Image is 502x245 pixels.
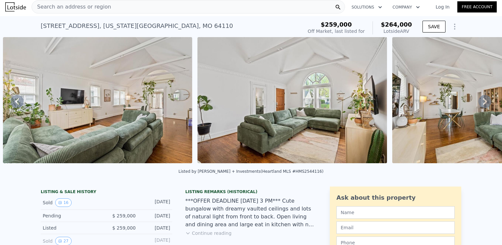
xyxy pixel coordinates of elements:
button: Continue reading [185,230,232,236]
div: [DATE] [141,198,170,207]
div: Ask about this property [336,193,455,202]
button: Company [387,1,425,13]
button: Show Options [448,20,461,33]
button: SAVE [422,21,445,33]
div: Sold [43,198,101,207]
img: Sale: 135192484 Parcel: 60296020 [197,37,387,163]
div: Lotside ARV [381,28,412,34]
span: $264,000 [381,21,412,28]
div: Listed by [PERSON_NAME] + Investments (Heartland MLS #HMS2544116) [178,169,323,174]
div: LISTING & SALE HISTORY [41,189,172,196]
div: Listing Remarks (Historical) [185,189,317,194]
img: Lotside [5,2,26,11]
div: [STREET_ADDRESS] , [US_STATE][GEOGRAPHIC_DATA] , MO 64110 [41,21,233,31]
div: [DATE] [141,212,170,219]
span: Search an address or region [32,3,111,11]
span: $ 259,000 [112,213,136,218]
div: Off Market, last listed for [308,28,365,34]
div: Listed [43,225,101,231]
a: Log In [428,4,457,10]
input: Name [336,206,455,219]
input: Email [336,221,455,234]
button: Solutions [346,1,387,13]
button: View historical data [55,198,71,207]
img: Sale: 135192484 Parcel: 60296020 [3,37,193,163]
div: [DATE] [141,225,170,231]
span: $259,000 [321,21,352,28]
span: $ 259,000 [112,225,136,231]
a: Free Account [457,1,497,12]
div: Pending [43,212,101,219]
div: ***OFFER DEADLINE [DATE] 3 PM*** Cute bungalow with dreamy vaulted ceilings and lots of natural l... [185,197,317,229]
